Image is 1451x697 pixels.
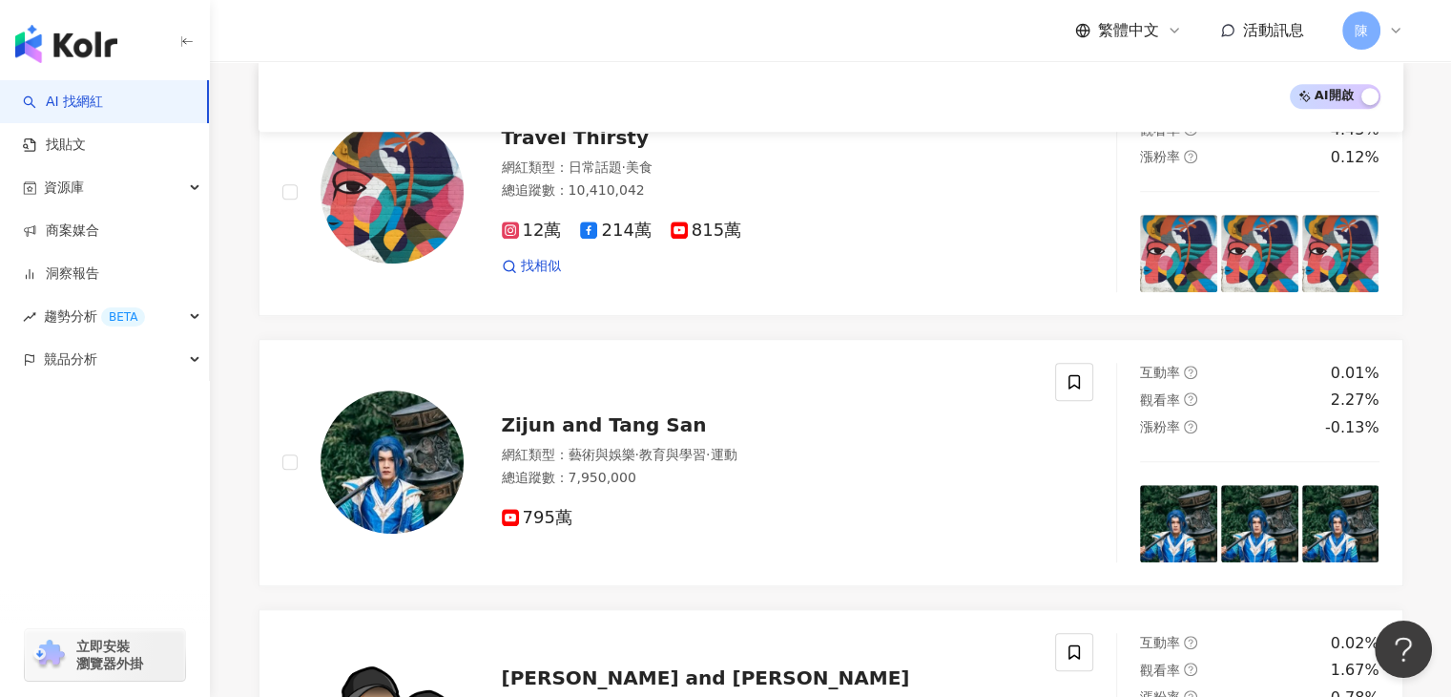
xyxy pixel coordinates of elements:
[1140,149,1180,164] span: 漲粉率
[706,447,710,462] span: ·
[321,120,464,264] img: KOL Avatar
[321,391,464,534] img: KOL Avatar
[502,221,562,241] span: 12萬
[44,295,145,338] span: 趨勢分析
[1184,150,1197,163] span: question-circle
[502,446,1033,465] div: 網紅類型 ：
[1140,122,1180,137] span: 觀看率
[1140,663,1180,678] span: 觀看率
[1331,660,1379,681] div: 1.67%
[1140,215,1217,292] img: post-image
[1375,621,1432,678] iframe: Help Scout Beacon - Open
[639,447,706,462] span: 教育與學習
[44,166,84,209] span: 資源庫
[1302,485,1379,562] img: post-image
[1355,20,1368,41] span: 陳
[1331,390,1379,411] div: 2.27%
[1140,635,1180,650] span: 互動率
[1331,147,1379,168] div: 0.12%
[1243,21,1304,39] span: 活動訊息
[1331,363,1379,384] div: 0.01%
[1140,485,1217,562] img: post-image
[710,447,736,462] span: 運動
[635,447,639,462] span: ·
[1140,365,1180,380] span: 互動率
[44,338,97,381] span: 競品分析
[622,159,626,175] span: ·
[502,158,1033,178] div: 網紅類型 ：
[626,159,653,175] span: 美食
[1184,420,1197,433] span: question-circle
[521,257,561,276] span: 找相似
[23,222,99,241] a: 商案媒合
[1221,485,1298,562] img: post-image
[101,307,145,327] div: BETA
[502,469,1033,488] div: 總追蹤數 ： 7,950,000
[25,629,185,681] a: chrome extension立即安裝 瀏覽器外掛
[76,638,143,672] span: 立即安裝 瀏覽器外掛
[1184,392,1197,406] span: question-circle
[1140,419,1180,434] span: 漲粉率
[23,264,99,284] a: 洞察報告
[1221,215,1298,292] img: post-image
[1184,366,1197,379] span: question-circle
[502,126,649,149] span: Travel Thirsty
[580,221,651,241] span: 214萬
[1184,636,1197,649] span: question-circle
[259,69,1403,316] a: KOL AvatarTravel Thirsty網紅類型：日常話題·美食總追蹤數：10,410,04212萬214萬815萬找相似互動率question-circle0.03%觀看率questi...
[259,339,1403,586] a: KOL AvatarZijun and Tang San網紅類型：藝術與娛樂·教育與學習·運動總追蹤數：7,950,000795萬互動率question-circle0.01%觀看率questi...
[671,221,741,241] span: 815萬
[502,508,572,528] span: 795萬
[1098,20,1159,41] span: 繁體中文
[1325,417,1379,438] div: -0.13%
[1140,392,1180,408] span: 觀看率
[31,640,68,670] img: chrome extension
[1184,663,1197,676] span: question-circle
[502,257,561,276] a: 找相似
[1331,633,1379,654] div: 0.02%
[23,310,36,324] span: rise
[15,25,117,63] img: logo
[1302,215,1379,292] img: post-image
[569,447,635,462] span: 藝術與娛樂
[502,666,910,689] span: [PERSON_NAME] and [PERSON_NAME]
[502,181,1033,201] div: 總追蹤數 ： 10,410,042
[569,159,622,175] span: 日常話題
[502,413,707,436] span: Zijun and Tang San
[23,136,86,155] a: 找貼文
[23,93,103,112] a: searchAI 找網紅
